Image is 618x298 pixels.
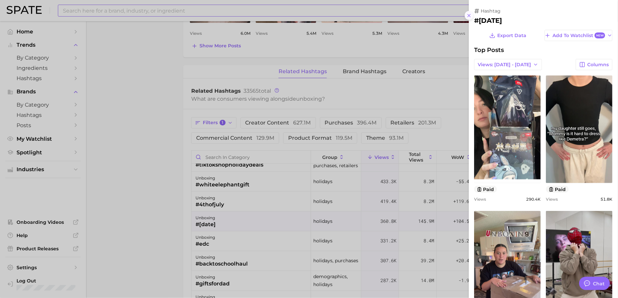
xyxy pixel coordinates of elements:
[474,46,504,54] span: Top Posts
[545,30,613,41] button: Add to WatchlistNew
[474,197,486,202] span: Views
[588,62,609,68] span: Columns
[478,62,531,68] span: Views: [DATE] - [DATE]
[481,8,501,14] span: hashtag
[474,17,613,25] h2: #[DATE]
[498,33,527,38] span: Export Data
[595,32,605,39] span: New
[601,197,613,202] span: 51.8k
[526,197,541,202] span: 290.4k
[546,197,558,202] span: Views
[553,32,605,39] span: Add to Watchlist
[576,59,613,70] button: Columns
[546,186,569,193] button: paid
[474,186,497,193] button: paid
[488,30,528,41] button: Export Data
[474,59,542,70] button: Views: [DATE] - [DATE]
